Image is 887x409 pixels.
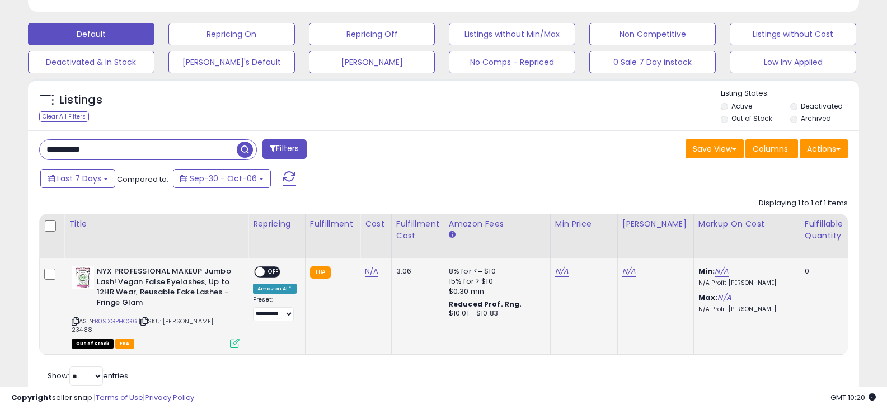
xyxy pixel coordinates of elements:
span: Last 7 Days [57,173,101,184]
div: seller snap | | [11,393,194,403]
span: Columns [753,143,788,154]
img: 51cqXkSX2FL._SL40_.jpg [72,266,94,289]
div: Preset: [253,296,297,321]
a: N/A [555,266,569,277]
th: The percentage added to the cost of goods (COGS) that forms the calculator for Min & Max prices. [693,214,800,258]
div: Title [69,218,243,230]
label: Deactivated [801,101,843,111]
button: Columns [745,139,798,158]
button: Low Inv Applied [730,51,856,73]
div: 15% for > $10 [449,276,542,286]
button: [PERSON_NAME] [309,51,435,73]
a: N/A [715,266,728,277]
div: Markup on Cost [698,218,795,230]
div: ASIN: [72,266,240,347]
span: Sep-30 - Oct-06 [190,173,257,184]
div: Clear All Filters [39,111,89,122]
button: Non Competitive [589,23,716,45]
a: N/A [365,266,378,277]
span: Show: entries [48,370,128,381]
div: Amazon AI * [253,284,297,294]
button: Repricing Off [309,23,435,45]
div: Fulfillment [310,218,355,230]
a: N/A [622,266,636,277]
div: [PERSON_NAME] [622,218,689,230]
span: All listings that are currently out of stock and unavailable for purchase on Amazon [72,339,114,349]
button: Save View [686,139,744,158]
small: FBA [310,266,331,279]
button: [PERSON_NAME]'s Default [168,51,295,73]
button: Default [28,23,154,45]
label: Active [731,101,752,111]
div: Displaying 1 to 1 of 1 items [759,198,848,209]
a: Privacy Policy [145,392,194,403]
button: Sep-30 - Oct-06 [173,169,271,188]
button: Filters [262,139,306,159]
button: Deactivated & In Stock [28,51,154,73]
div: Amazon Fees [449,218,546,230]
button: Last 7 Days [40,169,115,188]
span: OFF [265,267,283,277]
div: 0 [805,266,839,276]
span: | SKU: [PERSON_NAME] - 23488 [72,317,219,333]
small: Amazon Fees. [449,230,456,240]
div: 3.06 [396,266,435,276]
a: N/A [717,292,731,303]
button: Actions [800,139,848,158]
div: $10.01 - $10.83 [449,309,542,318]
b: Min: [698,266,715,276]
label: Archived [801,114,831,123]
a: B09XGPHCG6 [95,317,137,326]
div: Fulfillable Quantity [805,218,843,242]
a: Terms of Use [96,392,143,403]
b: Reduced Prof. Rng. [449,299,522,309]
label: Out of Stock [731,114,772,123]
b: NYX PROFESSIONAL MAKEUP Jumbo Lash! Vegan False Eyelashes, Up to 12HR Wear, Reusable Fake Lashes ... [97,266,233,311]
b: Max: [698,292,718,303]
div: Fulfillment Cost [396,218,439,242]
strong: Copyright [11,392,52,403]
div: Cost [365,218,387,230]
p: Listing States: [721,88,859,99]
span: 2025-10-14 10:20 GMT [830,392,876,403]
button: 0 Sale 7 Day instock [589,51,716,73]
span: FBA [115,339,134,349]
p: N/A Profit [PERSON_NAME] [698,279,791,287]
button: Listings without Min/Max [449,23,575,45]
button: Listings without Cost [730,23,856,45]
div: Repricing [253,218,301,230]
h5: Listings [59,92,102,108]
p: N/A Profit [PERSON_NAME] [698,305,791,313]
div: $0.30 min [449,286,542,297]
div: Min Price [555,218,613,230]
button: No Comps - Repriced [449,51,575,73]
span: Compared to: [117,174,168,185]
button: Repricing On [168,23,295,45]
div: 8% for <= $10 [449,266,542,276]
